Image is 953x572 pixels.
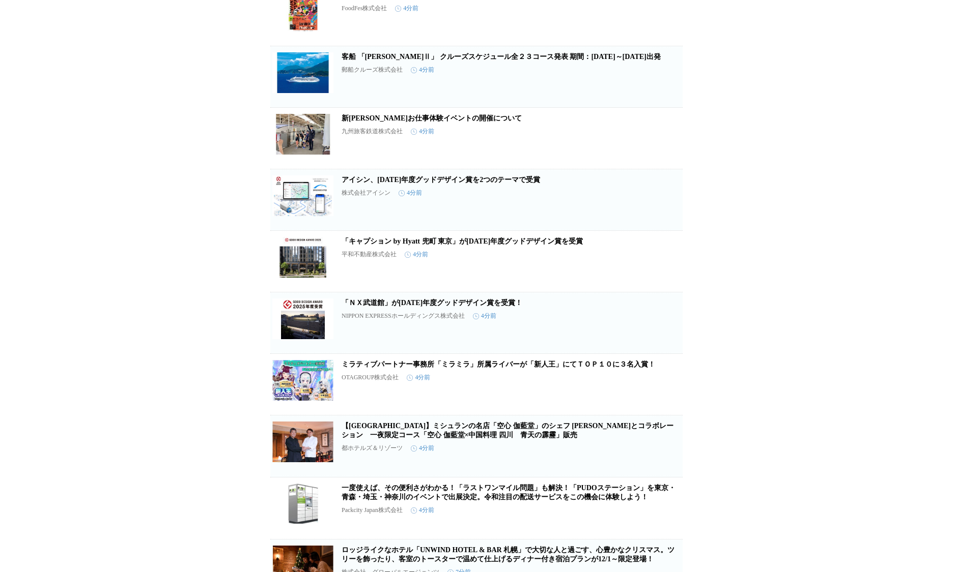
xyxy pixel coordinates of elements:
[342,4,387,13] p: FoodFes株式会社
[272,52,333,93] img: 客船 「飛鳥Ⅱ」 クルーズスケジュール全２３コース発表 期間：２０２６年７月１７日～１１月１１日出発
[342,127,403,136] p: 九州旅客鉄道株式会社
[272,175,333,216] img: アイシン、2025年度グッドデザイン賞を2つのテーマで受賞
[342,114,522,122] a: 新[PERSON_NAME]お仕事体験イベントの開催について
[272,422,333,462] img: 【シェラトン都ホテル大阪】ミシュランの名店「空心 伽藍堂」のシェフ 大澤広晃氏とコラボレーション 一夜限定コース「空心 伽藍堂×中国料理 四川 青天の霹靂」販売
[272,484,333,524] img: 一度使えば、その便利さがわかる！「ラストワンマイル問題」も解決！「PUDOステーション」を東京・青森・埼玉・神奈川のイベントで出展決定。令和注目の配送サービスをこの機会に体験しよう！
[342,189,390,197] p: 株式会社アイシン
[342,237,583,245] a: 「キャプション by Hyatt 兜町 東京」が[DATE]年度グッドデザイン賞を受賞
[399,189,422,197] time: 4分前
[395,4,418,13] time: 4分前
[342,506,403,515] p: Packcity Japan株式会社
[473,312,496,320] time: 4分前
[342,312,465,320] p: NIPPON EXPRESSホールディングス株式会社
[342,546,675,563] a: ロッジライクなホテル「UNWIND HOTEL & BAR 札幌」で大切な人と過ごす、心豊かなクリスマス。ツリーを飾ったり、客室のトースターで温めて仕上げるディナー付き宿泊プランが12/1～限定登場！
[342,444,403,453] p: 都ホテルズ＆リゾーツ
[342,250,397,259] p: 平和不動産株式会社
[342,299,522,307] a: 「ＮＸ武道館」が[DATE]年度グッドデザイン賞を受賞！
[411,506,434,515] time: 4分前
[342,360,655,368] a: ミラティブパートナー事務所「ミラミラ」所属ライバーが「新人王」にてＴＯＰ１０に３名入賞！
[411,66,434,74] time: 4分前
[342,373,399,382] p: OTAGROUP株式会社
[272,237,333,278] img: 「キャプション by Hyatt 兜町 東京」が2025年度グッドデザイン賞を受賞
[272,298,333,339] img: 「ＮＸ武道館」が2025年度グッドデザイン賞を受賞！
[272,114,333,155] img: 新大牟田お仕事体験イベントの開催について
[272,360,333,401] img: ミラティブパートナー事務所「ミラミラ」所属ライバーが「新人王」にてＴＯＰ１０に３名入賞！
[407,373,430,382] time: 4分前
[411,127,434,136] time: 4分前
[411,444,434,453] time: 4分前
[342,53,661,61] a: 客船 「[PERSON_NAME]Ⅱ」 クルーズスケジュール全２３コース発表 期間：[DATE]～[DATE]出発
[342,422,674,439] a: 【[GEOGRAPHIC_DATA]】ミシュランの名店「空心 伽藍堂」のシェフ [PERSON_NAME]とコラボレーション 一夜限定コース「空心 伽藍堂×中国料理 四川 青天の霹靂」販売
[342,484,676,501] a: 一度使えば、その便利さがわかる！「ラストワンマイル問題」も解決！「PUDOステーション」を東京・青森・埼玉・神奈川のイベントで出展決定。令和注目の配送サービスをこの機会に体験しよう！
[342,66,403,74] p: 郵船クルーズ株式会社
[342,176,540,184] a: アイシン、[DATE]年度グッドデザイン賞を2つのテーマで受賞
[405,250,428,259] time: 4分前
